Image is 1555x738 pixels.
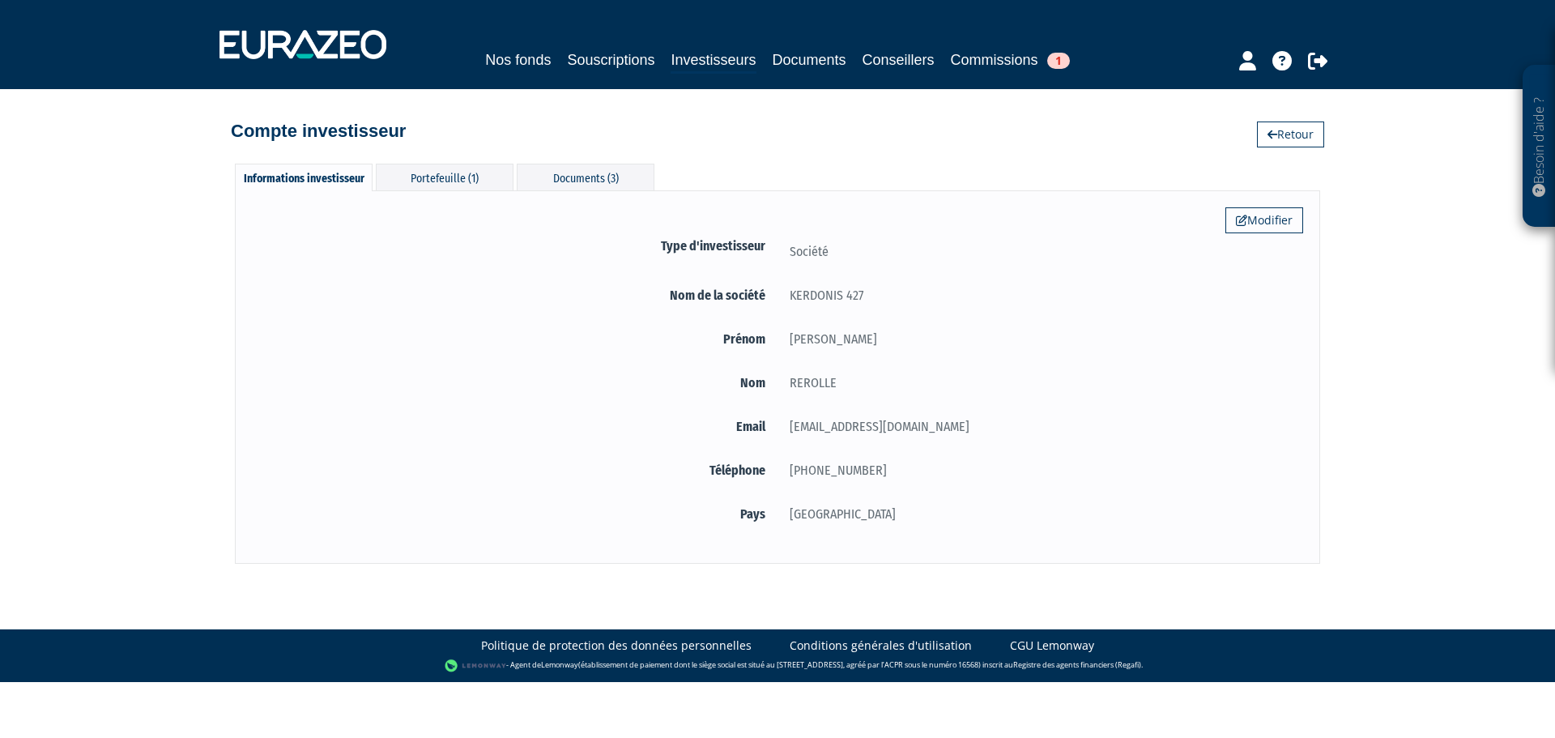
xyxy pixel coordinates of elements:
p: Besoin d'aide ? [1530,74,1549,220]
label: Nom [252,373,777,393]
div: Portefeuille (1) [376,164,513,190]
a: Conseillers [863,49,935,71]
img: 1732889491-logotype_eurazeo_blanc_rvb.png [219,30,386,59]
a: Investisseurs [671,49,756,74]
a: Commissions1 [951,49,1070,71]
label: Email [252,416,777,437]
label: Téléphone [252,460,777,480]
h4: Compte investisseur [231,122,406,141]
div: REROLLE [777,373,1303,393]
label: Prénom [252,329,777,349]
a: CGU Lemonway [1010,638,1094,654]
div: - Agent de (établissement de paiement dont le siège social est situé au [STREET_ADDRESS], agréé p... [16,658,1539,674]
a: Lemonway [541,660,578,671]
div: [PERSON_NAME] [777,329,1303,349]
a: Conditions générales d'utilisation [790,638,972,654]
span: 1 [1047,53,1070,69]
label: Type d'investisseur [252,236,777,256]
img: logo-lemonway.png [445,658,507,674]
a: Retour [1257,122,1324,147]
div: KERDONIS 427 [777,285,1303,305]
div: Société [777,241,1303,262]
label: Nom de la société [252,285,777,305]
a: Nos fonds [485,49,551,71]
div: [EMAIL_ADDRESS][DOMAIN_NAME] [777,416,1303,437]
div: Informations investisseur [235,164,373,191]
a: Modifier [1225,207,1303,233]
a: Souscriptions [567,49,654,71]
div: [PHONE_NUMBER] [777,460,1303,480]
div: [GEOGRAPHIC_DATA] [777,504,1303,524]
a: Politique de protection des données personnelles [481,638,752,654]
a: Registre des agents financiers (Regafi) [1013,660,1141,671]
a: Documents [773,49,846,71]
label: Pays [252,504,777,524]
div: Documents (3) [517,164,654,190]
